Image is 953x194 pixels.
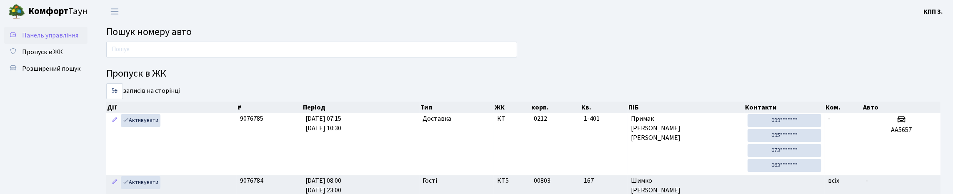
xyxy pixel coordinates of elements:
[4,60,88,77] a: Розширений пошук
[121,114,160,127] a: Активувати
[237,102,302,113] th: #
[8,3,25,20] img: logo.png
[110,176,120,189] a: Редагувати
[534,114,547,123] span: 0212
[106,25,192,39] span: Пошук номеру авто
[631,114,741,143] span: Примак [PERSON_NAME] [PERSON_NAME]
[584,114,624,124] span: 1-401
[110,114,120,127] a: Редагувати
[28,5,88,19] span: Таун
[22,64,80,73] span: Розширений пошук
[494,102,530,113] th: ЖК
[580,102,628,113] th: Кв.
[305,114,341,133] span: [DATE] 07:15 [DATE] 10:30
[862,102,940,113] th: Авто
[106,68,940,80] h4: Пропуск в ЖК
[534,176,550,185] span: 00803
[106,83,180,99] label: записів на сторінці
[28,5,68,18] b: Комфорт
[825,102,863,113] th: Ком.
[923,7,943,17] a: КПП 3.
[530,102,580,113] th: корп.
[584,176,624,186] span: 167
[423,114,452,124] span: Доставка
[923,7,943,16] b: КПП 3.
[828,114,830,123] span: -
[628,102,744,113] th: ПІБ
[121,176,160,189] a: Активувати
[865,126,937,134] h5: AA5657
[4,44,88,60] a: Пропуск в ЖК
[106,83,123,99] select: записів на сторінці
[104,5,125,18] button: Переключити навігацію
[4,27,88,44] a: Панель управління
[240,176,263,185] span: 9076784
[828,176,839,185] span: всіх
[240,114,263,123] span: 9076785
[423,176,438,186] span: Гості
[865,176,868,185] span: -
[745,102,825,113] th: Контакти
[22,31,78,40] span: Панель управління
[497,176,527,186] span: КТ5
[106,102,237,113] th: Дії
[22,47,63,57] span: Пропуск в ЖК
[302,102,420,113] th: Період
[497,114,527,124] span: КТ
[106,42,517,57] input: Пошук
[420,102,494,113] th: Тип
